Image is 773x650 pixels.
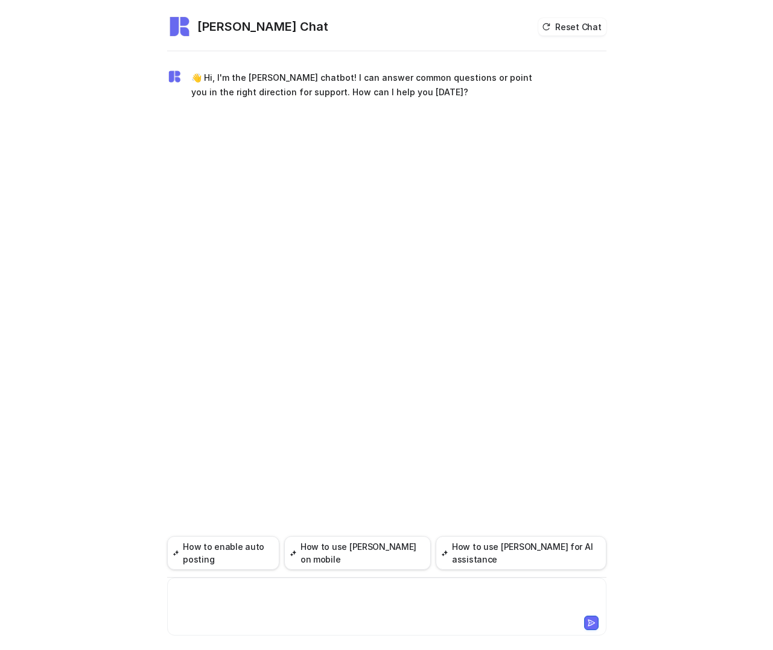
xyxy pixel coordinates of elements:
[167,14,191,39] img: Widget
[167,536,280,570] button: How to enable auto posting
[197,18,328,35] h2: [PERSON_NAME] Chat
[191,71,544,99] p: 👋 Hi, I'm the [PERSON_NAME] chatbot! I can answer common questions or point you in the right dire...
[167,69,182,84] img: Widget
[284,536,431,570] button: How to use [PERSON_NAME] on mobile
[538,18,606,36] button: Reset Chat
[436,536,606,570] button: How to use [PERSON_NAME] for AI assistance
